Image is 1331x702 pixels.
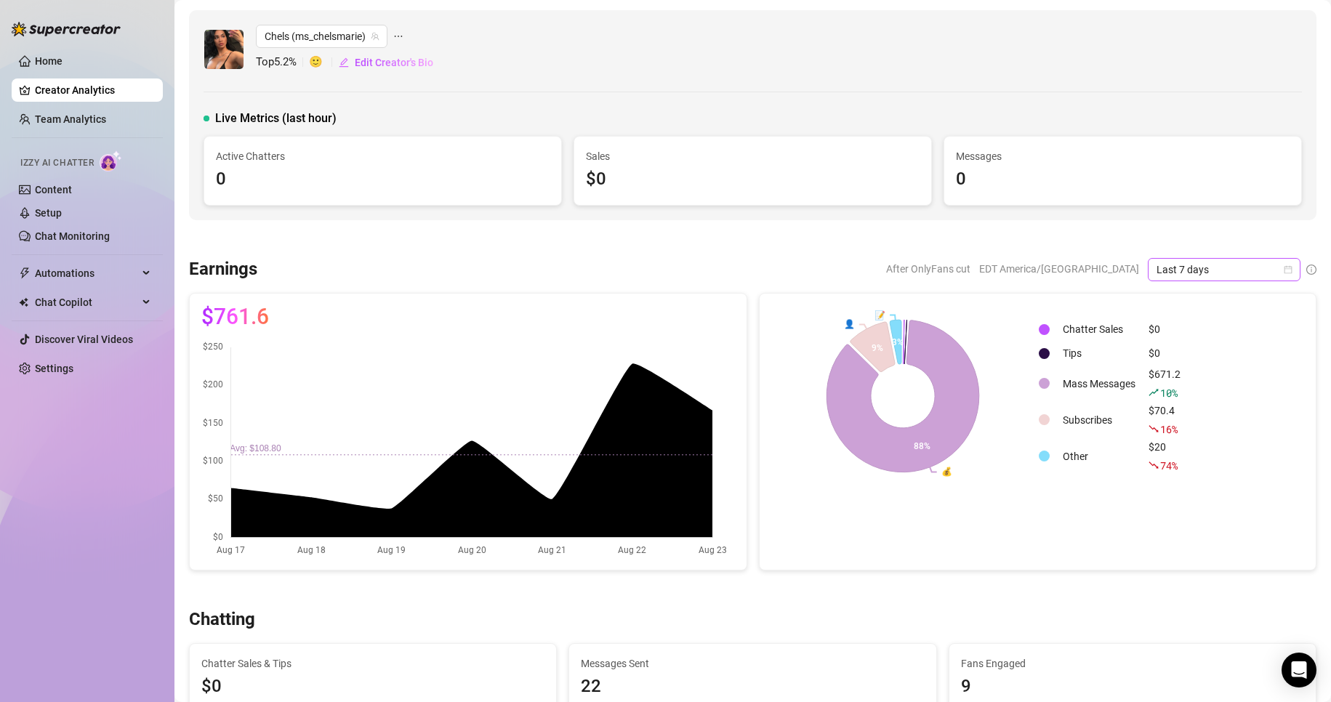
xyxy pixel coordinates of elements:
div: 22 [581,673,924,701]
span: Sales [586,148,920,164]
span: Fans Engaged [961,655,1304,671]
div: $0 [586,166,920,193]
a: Setup [35,207,62,219]
a: Settings [35,363,73,374]
button: Edit Creator's Bio [338,51,434,74]
span: Chatter Sales & Tips [201,655,544,671]
span: rise [1149,387,1159,398]
span: Live Metrics (last hour) [215,110,337,127]
a: Chat Monitoring [35,230,110,242]
span: info-circle [1306,265,1316,275]
span: Active Chatters [216,148,550,164]
div: $20 [1149,439,1181,474]
h3: Chatting [189,608,255,632]
span: team [371,32,379,41]
td: Other [1057,439,1141,474]
span: $761.6 [201,305,269,328]
span: Edit Creator's Bio [355,57,433,68]
td: Tips [1057,342,1141,365]
div: 9 [961,673,1304,701]
span: EDT America/[GEOGRAPHIC_DATA] [979,258,1139,280]
img: Chels [204,30,244,69]
span: Chat Copilot [35,291,138,314]
td: Chatter Sales [1057,318,1141,341]
span: edit [339,57,349,68]
span: Automations [35,262,138,285]
img: logo-BBDzfeDw.svg [12,22,121,36]
span: calendar [1284,265,1292,274]
div: $671.2 [1149,366,1181,401]
a: Home [35,55,63,67]
div: $0 [1149,321,1181,337]
span: 🙂 [309,54,338,71]
span: Messages [956,148,1290,164]
img: Chat Copilot [19,297,28,307]
span: fall [1149,460,1159,470]
span: Izzy AI Chatter [20,156,94,170]
div: $0 [1149,345,1181,361]
span: Messages Sent [581,655,924,671]
span: Top 5.2 % [256,54,309,71]
td: Subscribes [1057,403,1141,437]
div: Open Intercom Messenger [1282,653,1316,687]
span: Chels (ms_chelsmarie) [265,25,379,47]
img: AI Chatter [100,150,122,172]
a: Creator Analytics [35,78,151,102]
div: $70.4 [1149,403,1181,437]
h3: Earnings [189,258,257,281]
text: 📝 [874,309,885,320]
span: 16 % [1160,422,1177,436]
span: 10 % [1160,386,1177,400]
span: fall [1149,424,1159,434]
td: Mass Messages [1057,366,1141,401]
text: 💰 [941,466,952,477]
a: Team Analytics [35,113,106,125]
div: 0 [956,166,1290,193]
span: ellipsis [393,25,403,48]
span: thunderbolt [19,267,31,279]
span: 74 % [1160,459,1177,472]
span: $0 [201,673,544,701]
span: Last 7 days [1157,259,1292,281]
a: Discover Viral Videos [35,334,133,345]
div: 0 [216,166,550,193]
a: Content [35,184,72,195]
text: 👤 [844,318,855,329]
span: After OnlyFans cut [886,258,970,280]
